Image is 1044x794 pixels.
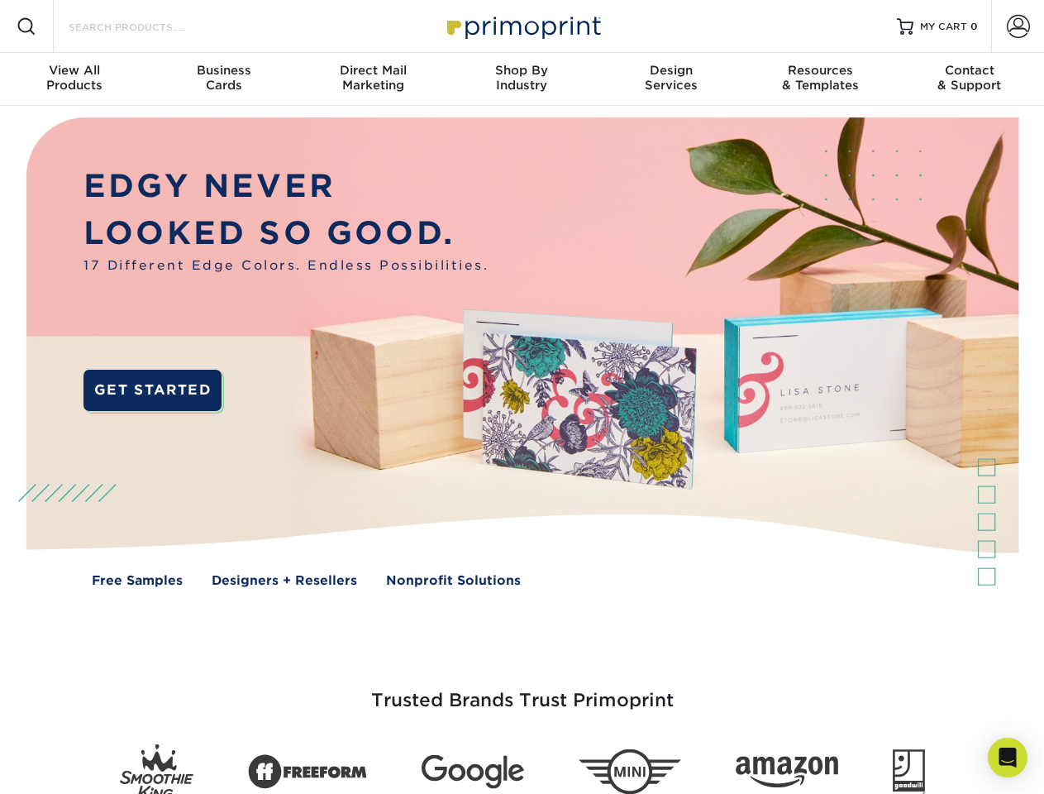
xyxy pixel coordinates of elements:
img: Goodwill [893,749,925,794]
p: EDGY NEVER [83,163,489,210]
span: MY CART [920,20,967,34]
div: Industry [447,63,596,93]
a: Contact& Support [895,53,1044,106]
a: Shop ByIndustry [447,53,596,106]
span: Business [149,63,298,78]
span: Contact [895,63,1044,78]
input: SEARCH PRODUCTS..... [67,17,228,36]
img: Google [422,755,524,789]
a: GET STARTED [83,370,222,411]
a: BusinessCards [149,53,298,106]
span: 0 [970,21,978,32]
a: Nonprofit Solutions [386,572,521,591]
div: Cards [149,63,298,93]
a: Designers + Resellers [212,572,357,591]
div: Open Intercom Messenger [988,738,1027,777]
img: Primoprint [440,8,605,44]
div: Marketing [298,63,447,93]
div: Services [597,63,746,93]
a: Direct MailMarketing [298,53,447,106]
div: & Support [895,63,1044,93]
a: Resources& Templates [746,53,894,106]
span: Shop By [447,63,596,78]
a: DesignServices [597,53,746,106]
h3: Trusted Brands Trust Primoprint [39,650,1006,731]
div: & Templates [746,63,894,93]
a: Free Samples [92,572,183,591]
img: Amazon [736,757,838,788]
span: Resources [746,63,894,78]
p: LOOKED SO GOOD. [83,210,489,257]
span: Direct Mail [298,63,447,78]
span: 17 Different Edge Colors. Endless Possibilities. [83,256,489,275]
span: Design [597,63,746,78]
